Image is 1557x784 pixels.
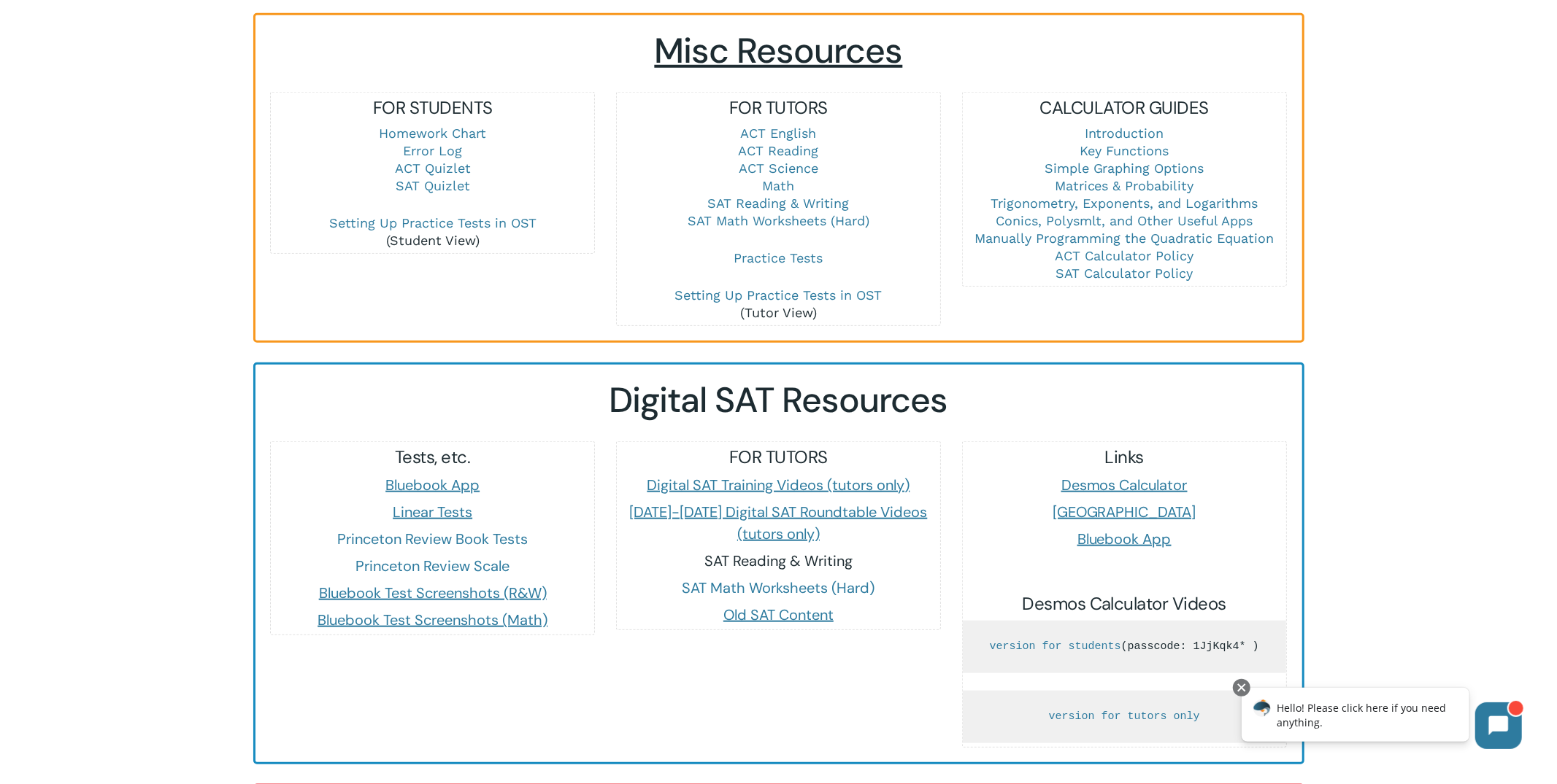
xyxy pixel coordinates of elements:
a: Bluebook Test Screenshots (Math) [318,610,547,629]
a: Math [762,178,794,193]
a: Desmos Calculator [1061,476,1188,494]
a: Simple Graphing Options [1045,160,1204,176]
a: ACT Quizlet [395,160,471,176]
h5: FOR STUDENTS [271,96,594,120]
p: (Student View) [271,214,594,249]
a: Digital SAT Training Videos (tutors only) [647,476,910,494]
a: Matrices & Probability [1055,178,1194,193]
a: Error Log [403,143,462,158]
a: Setting Up Practice Tests in OST [674,287,882,303]
span: Misc Resources [655,28,903,74]
a: Bluebook App [1077,529,1172,548]
a: Bluebook Test Screenshots (R&W) [319,583,547,602]
h5: FOR TUTORS [617,446,940,469]
a: Setting Up Practice Tests in OST [329,215,537,230]
a: ACT Reading [738,143,818,158]
a: version for students [990,640,1121,653]
a: Conics, Polysmlt, and Other Useful Apps [996,213,1253,228]
h5: Tests, etc. [271,446,594,469]
a: SAT Math Worksheets (Hard) [682,578,874,597]
a: SAT Quizlet [396,178,470,193]
a: Trigonometry, Exponents, and Logarithms [991,195,1258,211]
h2: Digital SAT Resources [270,379,1287,422]
a: SAT Reading & Writing [704,551,853,570]
a: SAT Reading & Writing [707,195,849,211]
a: Practice Tests [734,250,823,265]
h5: CALCULATOR GUIDES [963,96,1286,120]
h5: FOR TUTORS [617,96,940,120]
a: ACT Science [739,160,818,176]
a: Key Functions [1080,143,1169,158]
h5: Desmos Calculator Videos [963,592,1286,616]
p: (Tutor View) [617,287,940,322]
a: Princeton Review Scale [355,556,510,575]
a: ACT English [740,125,816,141]
a: Manually Programming the Quadratic Equation [974,230,1274,246]
a: Princeton Review Book Tests [337,529,528,548]
a: Homework Chart [379,125,486,141]
a: SAT Math Worksheets (Hard) [688,213,869,228]
a: version for tutors only [1049,710,1200,723]
iframe: Chatbot [1226,676,1537,764]
a: Bluebook App [385,476,480,494]
a: Introduction [1085,125,1164,141]
h5: Links [963,446,1286,469]
a: Linear Tests [393,502,472,521]
a: ACT Calculator Policy [1055,248,1193,263]
pre: (passcode: 1JjKqk4* ) [963,621,1286,673]
a: Old SAT Content [723,605,834,624]
a: [GEOGRAPHIC_DATA] [1053,502,1196,521]
a: SAT Calculator Policy [1056,265,1193,281]
a: [DATE]-[DATE] Digital SAT Roundtable Videos (tutors only) [629,502,927,543]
